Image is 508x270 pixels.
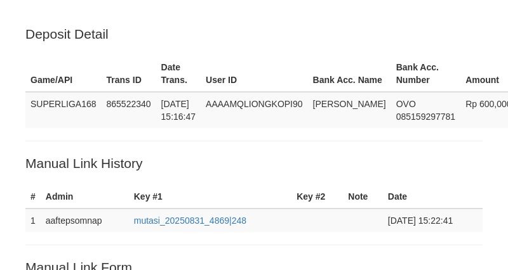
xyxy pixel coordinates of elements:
th: Trans ID [102,56,156,92]
th: Date Trans. [156,56,201,92]
td: SUPERLIGA168 [25,92,102,128]
td: [DATE] 15:22:41 [383,209,483,232]
th: Date [383,185,483,209]
span: AAAAMQLIONGKOPI90 [206,99,303,109]
span: [PERSON_NAME] [313,99,386,109]
th: User ID [201,56,308,92]
span: Copy 085159297781 to clipboard [396,112,455,122]
th: Key #2 [291,185,343,209]
th: Bank Acc. Name [308,56,391,92]
p: Manual Link History [25,154,483,172]
span: OVO [396,99,416,109]
th: Game/API [25,56,102,92]
th: Note [343,185,383,209]
span: [DATE] 15:16:47 [161,99,196,122]
th: Admin [41,185,129,209]
td: 1 [25,209,41,232]
td: aaftepsomnap [41,209,129,232]
th: Bank Acc. Number [391,56,460,92]
th: Key #1 [129,185,291,209]
th: # [25,185,41,209]
a: mutasi_20250831_4869|248 [134,215,246,226]
p: Deposit Detail [25,25,483,43]
td: 865522340 [102,92,156,128]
